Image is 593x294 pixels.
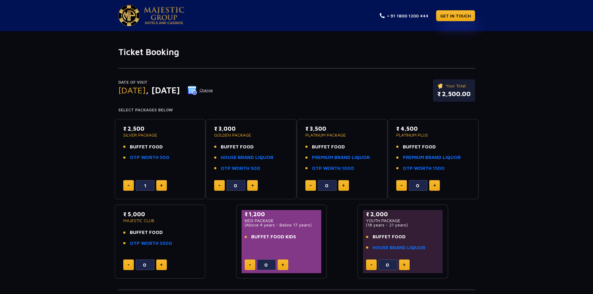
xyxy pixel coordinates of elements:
p: PLATINUM PLUS [396,133,470,137]
p: YOUTH PACKAGE [366,218,440,223]
img: minus [370,264,372,265]
p: KIDS PACKAGE [245,218,318,223]
a: OTP WORTH 500 [130,154,169,161]
p: (18 years - 21 years) [366,223,440,227]
a: PREMIUM BRAND LIQUOR [403,154,461,161]
p: Your Total [437,82,471,89]
span: BUFFET FOOD [221,143,254,151]
p: SILVER PACKAGE [123,133,197,137]
img: minus [128,264,129,265]
p: ₹ 4,500 [396,124,470,133]
img: plus [281,263,284,266]
img: Majestic Pride [118,5,140,26]
a: OTP WORTH 5500 [130,240,172,247]
p: GOLDEN PACKAGE [214,133,288,137]
img: plus [403,263,406,266]
span: BUFFET FOOD KIDS [251,233,296,240]
p: ₹ 1,200 [245,210,318,218]
img: minus [128,185,129,186]
span: BUFFET FOOD [130,229,163,236]
span: BUFFET FOOD [373,233,406,240]
a: HOUSE BRAND LIQUOR [373,244,425,251]
a: OTP WORTH 500 [221,165,260,172]
img: minus [219,185,220,186]
h1: Ticket Booking [118,47,475,57]
img: Majestic Pride [144,7,184,24]
h4: Select Packages Below [118,108,475,113]
a: + 91 1800 1200 444 [380,12,428,19]
p: PLATINUM PACKAGE [305,133,379,137]
p: ₹ 5,000 [123,210,197,218]
span: BUFFET FOOD [130,143,163,151]
img: minus [310,185,312,186]
a: GET IN TOUCH [436,10,475,21]
a: OTP WORTH 1500 [403,165,445,172]
p: ₹ 3,500 [305,124,379,133]
span: , [DATE] [146,85,180,95]
p: ₹ 2,500.00 [437,89,471,99]
p: Date of Visit [118,79,213,86]
p: ₹ 2,000 [366,210,440,218]
span: BUFFET FOOD [312,143,345,151]
p: (Above 4 years - Below 17 years) [245,223,318,227]
img: plus [160,184,163,187]
img: minus [401,185,402,186]
img: plus [251,184,254,187]
img: plus [342,184,345,187]
img: minus [249,264,251,265]
img: plus [160,263,163,266]
span: [DATE] [118,85,146,95]
img: plus [433,184,436,187]
p: MAJESTIC CLUB [123,218,197,223]
p: ₹ 3,000 [214,124,288,133]
a: OTP WORTH 1000 [312,165,354,172]
button: Change [187,85,213,95]
img: ticket [437,82,444,89]
a: PREMIUM BRAND LIQUOR [312,154,370,161]
span: BUFFET FOOD [403,143,436,151]
a: HOUSE BRAND LIQUOR [221,154,273,161]
p: ₹ 2,500 [123,124,197,133]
